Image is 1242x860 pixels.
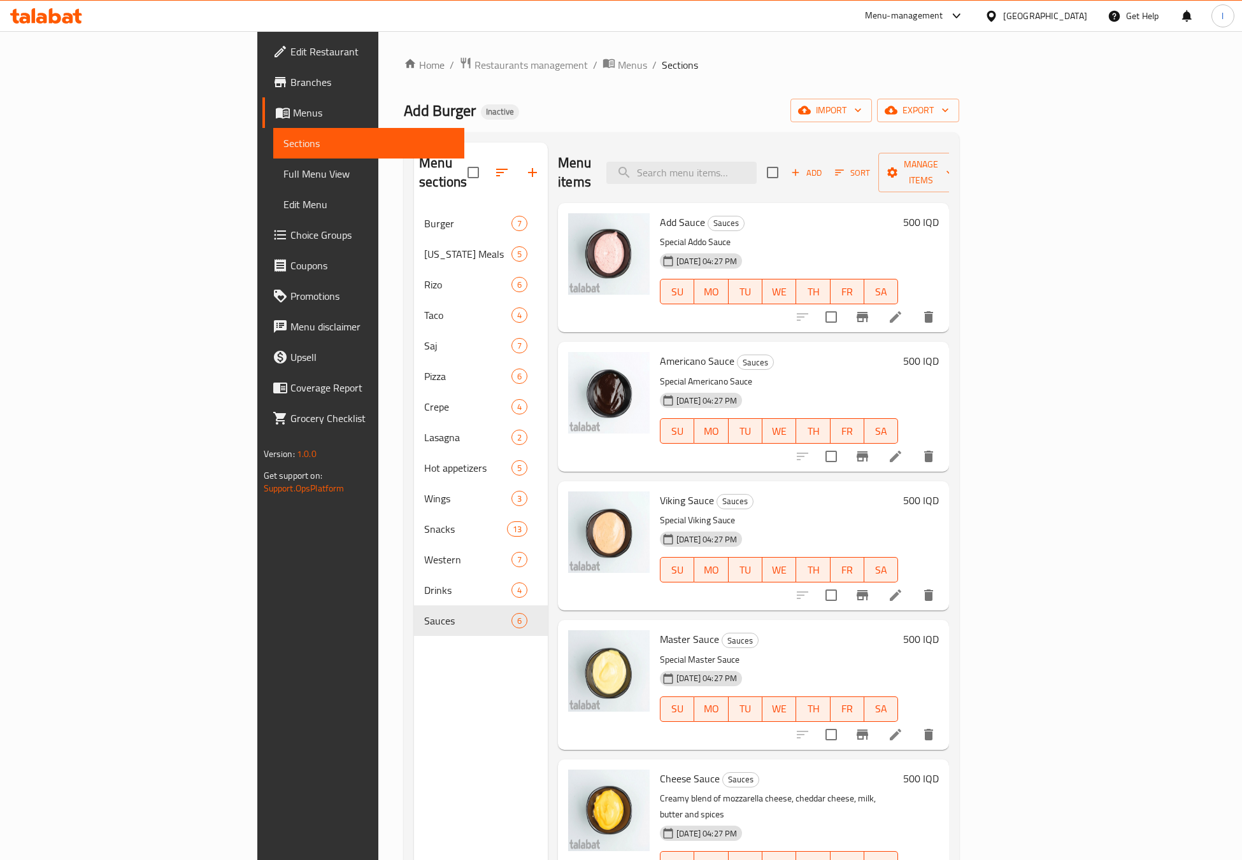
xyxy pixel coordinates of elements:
a: Menus [603,57,647,73]
span: Snacks [424,521,507,537]
div: Pizza6 [414,361,548,391]
span: 2 [512,432,527,444]
span: Add [789,166,824,180]
div: Snacks13 [414,514,548,544]
button: FR [831,696,864,722]
button: TU [729,557,762,582]
a: Support.OpsPlatform [264,480,345,497]
div: Menu-management [865,8,943,24]
div: items [511,582,527,598]
span: Menus [293,105,455,120]
span: WE [767,422,791,441]
span: TU [734,422,757,441]
div: Sauces [722,772,759,787]
nav: Menu sections [414,203,548,641]
button: delete [913,580,944,610]
a: Menus [262,97,465,128]
span: Master Sauce [660,630,719,649]
span: SU [666,700,689,718]
span: 7 [512,218,527,230]
button: WE [762,557,796,582]
button: Branch-specific-item [847,580,878,610]
div: items [511,369,527,384]
span: [DATE] 04:27 PM [671,255,742,267]
span: 6 [512,279,527,291]
span: 5 [512,462,527,474]
div: Rizo6 [414,269,548,300]
span: Select to update [818,443,845,470]
button: delete [913,719,944,750]
span: Drinks [424,582,511,598]
p: Special Addo Sauce [660,234,898,250]
div: Wings3 [414,483,548,514]
span: Americano Sauce [660,351,734,370]
span: SA [869,700,893,718]
span: Sauces [722,633,758,648]
img: Viking Sauce [568,491,650,573]
div: Lasagna2 [414,422,548,453]
button: MO [694,418,728,444]
span: Version: [264,446,295,462]
span: TH [801,422,825,441]
button: Branch-specific-item [847,441,878,472]
button: Sort [832,163,873,183]
div: Hot appetizers5 [414,453,548,483]
h6: 500 IQD [903,352,939,370]
button: Manage items [878,153,964,192]
span: [DATE] 04:27 PM [671,533,742,546]
span: Sections [283,136,455,151]
span: 4 [512,401,527,413]
span: Sauces [723,772,759,787]
a: Choice Groups [262,220,465,250]
span: Edit Restaurant [290,44,455,59]
span: 1.0.0 [297,446,317,462]
span: Pizza [424,369,511,384]
button: SU [660,279,694,304]
div: Inactive [481,104,519,120]
a: Edit Menu [273,189,465,220]
a: Promotions [262,281,465,311]
div: Burger7 [414,208,548,239]
button: TH [796,557,830,582]
button: SU [660,696,694,722]
span: TH [801,283,825,301]
span: 4 [512,584,527,596]
span: [DATE] 04:27 PM [671,395,742,407]
span: 5 [512,248,527,260]
span: Edit Menu [283,197,455,212]
div: items [511,277,527,292]
span: FR [836,422,859,441]
span: MO [699,283,723,301]
span: Sauces [717,494,753,509]
span: l [1222,9,1224,23]
span: FR [836,283,859,301]
li: / [593,57,597,73]
span: WE [767,561,791,579]
span: Select to update [818,721,845,748]
span: Branches [290,74,455,90]
button: WE [762,279,796,304]
div: items [507,521,527,537]
span: Burger [424,216,511,231]
button: TH [796,696,830,722]
span: Coverage Report [290,380,455,395]
span: Select to update [818,582,845,609]
span: 7 [512,554,527,566]
nav: breadcrumb [404,57,959,73]
span: Menus [618,57,647,73]
span: Rizo [424,277,511,292]
img: Americano Sauce [568,352,650,434]
li: / [652,57,657,73]
a: Grocery Checklist [262,403,465,434]
button: WE [762,696,796,722]
span: Manage items [889,157,953,188]
a: Edit menu item [888,588,903,603]
span: Saj [424,338,511,353]
span: Add Sauce [660,213,705,232]
a: Coverage Report [262,372,465,403]
button: TH [796,418,830,444]
div: items [511,307,527,323]
span: Upsell [290,349,455,365]
span: Sort items [827,163,878,183]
